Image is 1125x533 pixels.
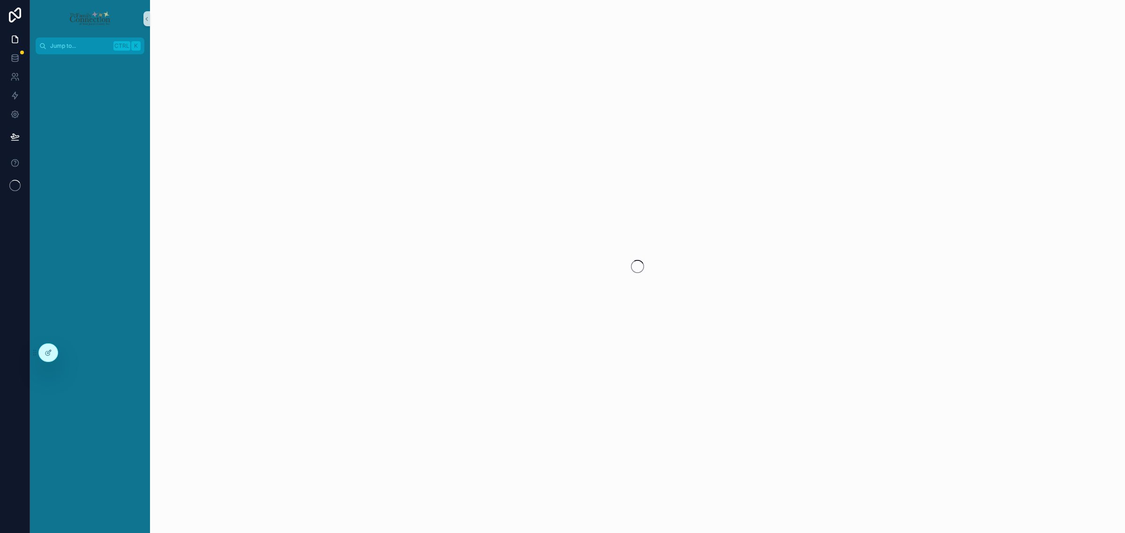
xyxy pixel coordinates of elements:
span: Jump to... [50,42,110,50]
div: scrollable content [30,54,150,71]
button: Jump to...CtrlK [36,37,144,54]
span: Ctrl [113,41,130,51]
span: K [132,42,140,50]
img: App logo [69,11,111,26]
